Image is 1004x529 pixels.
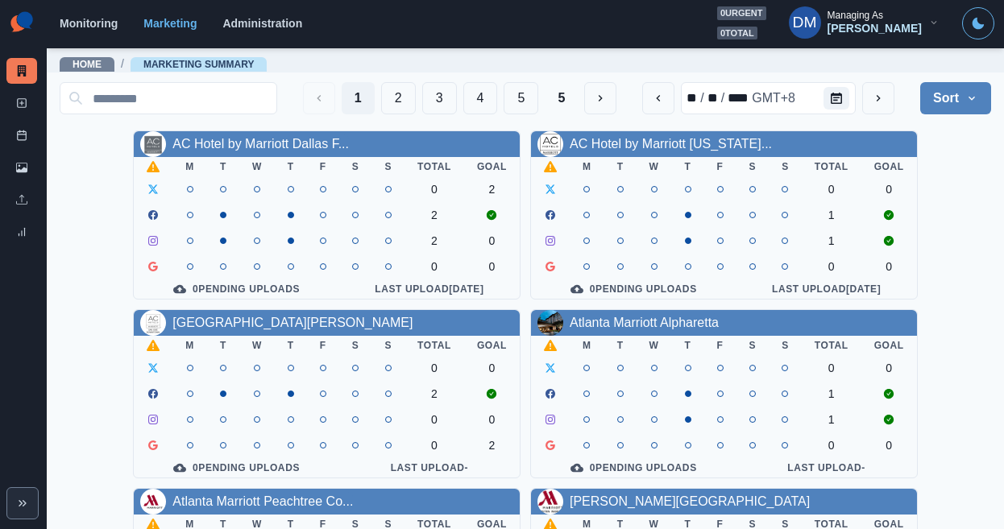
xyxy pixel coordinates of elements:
[672,157,704,176] th: T
[828,22,922,35] div: [PERSON_NAME]
[147,283,326,295] div: 0 Pending Uploads
[672,336,704,355] th: T
[6,187,37,213] a: Uploads
[704,336,736,355] th: F
[371,336,405,355] th: S
[570,157,604,176] th: M
[874,362,904,374] div: 0
[422,82,457,114] button: Page 3
[275,157,307,176] th: T
[417,209,451,221] div: 2
[6,90,37,116] a: New Post
[537,310,563,336] img: 330079020375911
[121,56,124,72] span: /
[6,487,39,519] button: Expand
[417,413,451,426] div: 0
[477,260,507,273] div: 0
[815,260,848,273] div: 0
[339,336,372,355] th: S
[720,89,726,108] div: /
[6,219,37,245] a: Review Summary
[60,17,118,30] a: Monitoring
[962,7,994,39] button: Toggle Mode
[303,82,335,114] button: Previous
[815,234,848,247] div: 1
[6,155,37,180] a: Media Library
[637,157,672,176] th: W
[6,58,37,84] a: Marketing Summary
[776,6,952,39] button: Managing As[PERSON_NAME]
[637,336,672,355] th: W
[793,3,817,42] div: Darwin Manalo
[769,157,802,176] th: S
[544,461,724,474] div: 0 Pending Uploads
[815,387,848,400] div: 1
[371,157,405,176] th: S
[172,137,349,151] a: AC Hotel by Marriott Dallas F...
[749,461,904,474] div: Last Upload -
[147,461,326,474] div: 0 Pending Uploads
[749,283,904,295] div: Last Upload [DATE]
[417,387,451,400] div: 2
[704,157,736,176] th: F
[920,82,991,114] button: Sort
[736,157,770,176] th: S
[861,336,917,355] th: Goal
[537,131,563,157] img: 695818547225983
[545,82,578,114] button: Last Page
[140,489,166,515] img: 649498355133733
[352,283,507,295] div: Last Upload [DATE]
[477,439,507,452] div: 2
[207,336,239,355] th: T
[504,82,538,114] button: Page 5
[417,362,451,374] div: 0
[307,157,339,176] th: F
[172,494,353,508] a: Atlanta Marriott Peachtree Co...
[815,439,848,452] div: 0
[699,89,705,108] div: /
[584,82,616,114] button: Next Media
[717,27,757,40] span: 0 total
[802,157,861,176] th: Total
[417,260,451,273] div: 0
[570,336,604,355] th: M
[339,157,372,176] th: S
[861,157,917,176] th: Goal
[172,316,413,329] a: [GEOGRAPHIC_DATA][PERSON_NAME]
[381,82,416,114] button: Page 2
[463,82,498,114] button: Page 4
[828,10,883,21] div: Managing As
[417,439,451,452] div: 0
[307,336,339,355] th: F
[342,82,375,114] button: Page 1
[405,336,464,355] th: Total
[464,157,520,176] th: Goal
[604,336,637,355] th: T
[726,89,750,108] div: year
[143,17,197,30] a: Marketing
[874,439,904,452] div: 0
[172,157,207,176] th: M
[862,82,894,114] button: next
[239,157,275,176] th: W
[537,489,563,515] img: 291080590938539
[685,89,797,108] div: Date
[815,209,848,221] div: 1
[815,183,848,196] div: 0
[60,56,267,72] nav: breadcrumb
[815,362,848,374] div: 0
[172,336,207,355] th: M
[140,131,166,157] img: 500705193750311
[544,283,724,295] div: 0 Pending Uploads
[642,82,674,114] button: previous
[352,461,507,474] div: Last Upload -
[207,157,239,176] th: T
[706,89,720,108] div: day
[477,413,507,426] div: 0
[815,413,848,426] div: 1
[750,89,797,108] div: time zone
[275,336,307,355] th: T
[477,362,507,374] div: 0
[802,336,861,355] th: Total
[570,137,772,151] a: AC Hotel by Marriott [US_STATE]...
